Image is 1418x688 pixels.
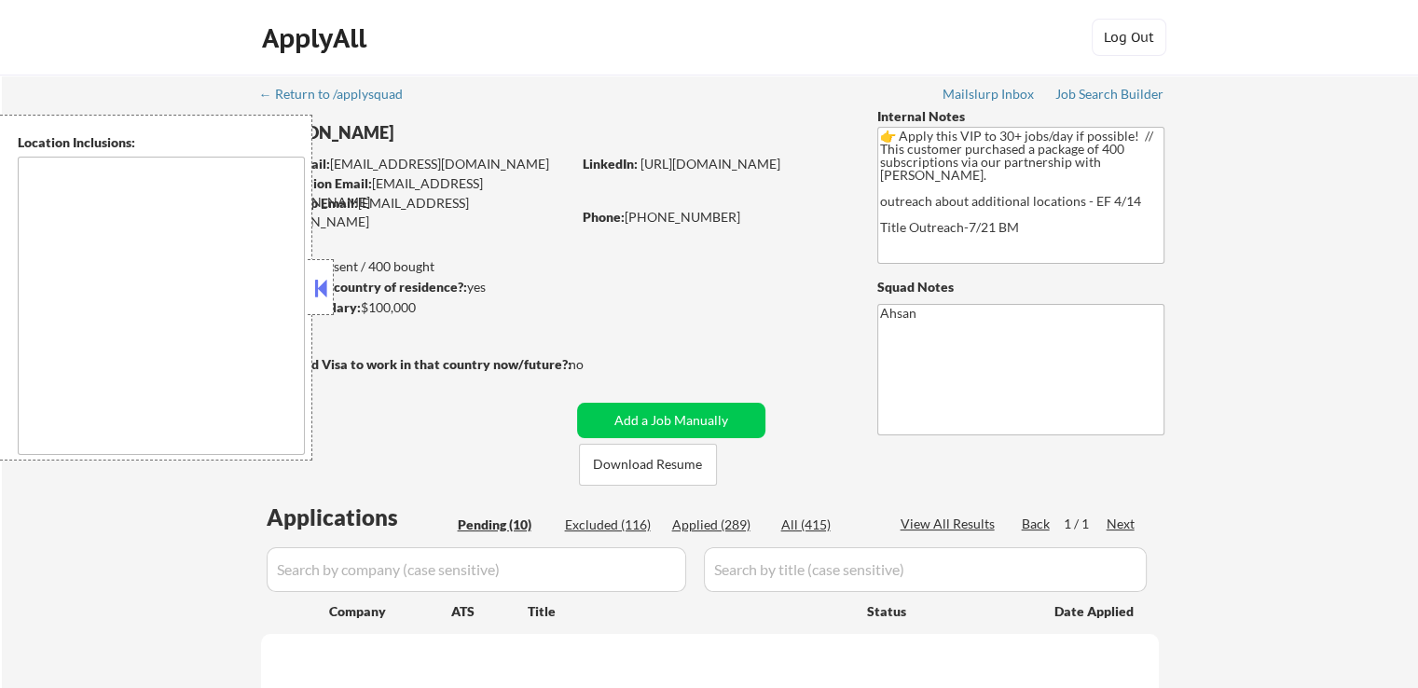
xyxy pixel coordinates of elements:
[267,547,686,592] input: Search by company (case sensitive)
[704,547,1147,592] input: Search by title (case sensitive)
[579,444,717,486] button: Download Resume
[577,403,765,438] button: Add a Job Manually
[1107,515,1136,533] div: Next
[451,602,528,621] div: ATS
[1022,515,1052,533] div: Back
[528,602,849,621] div: Title
[640,156,780,172] a: [URL][DOMAIN_NAME]
[262,155,571,173] div: [EMAIL_ADDRESS][DOMAIN_NAME]
[329,602,451,621] div: Company
[901,515,1000,533] div: View All Results
[1092,19,1166,56] button: Log Out
[458,516,551,534] div: Pending (10)
[583,209,625,225] strong: Phone:
[1064,515,1107,533] div: 1 / 1
[583,156,638,172] strong: LinkedIn:
[1055,88,1164,101] div: Job Search Builder
[262,22,372,54] div: ApplyAll
[1054,602,1136,621] div: Date Applied
[781,516,874,534] div: All (415)
[261,121,644,144] div: [PERSON_NAME]
[261,356,571,372] strong: Will need Visa to work in that country now/future?:
[261,194,571,230] div: [EMAIL_ADDRESS][DOMAIN_NAME]
[260,257,571,276] div: 289 sent / 400 bought
[583,208,847,227] div: [PHONE_NUMBER]
[569,355,622,374] div: no
[943,87,1036,105] a: Mailslurp Inbox
[259,88,420,101] div: ← Return to /applysquad
[877,278,1164,296] div: Squad Notes
[260,298,571,317] div: $100,000
[18,133,305,152] div: Location Inclusions:
[259,87,420,105] a: ← Return to /applysquad
[260,278,565,296] div: yes
[262,174,571,211] div: [EMAIL_ADDRESS][DOMAIN_NAME]
[672,516,765,534] div: Applied (289)
[260,279,467,295] strong: Can work in country of residence?:
[877,107,1164,126] div: Internal Notes
[867,594,1027,627] div: Status
[565,516,658,534] div: Excluded (116)
[267,506,451,529] div: Applications
[943,88,1036,101] div: Mailslurp Inbox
